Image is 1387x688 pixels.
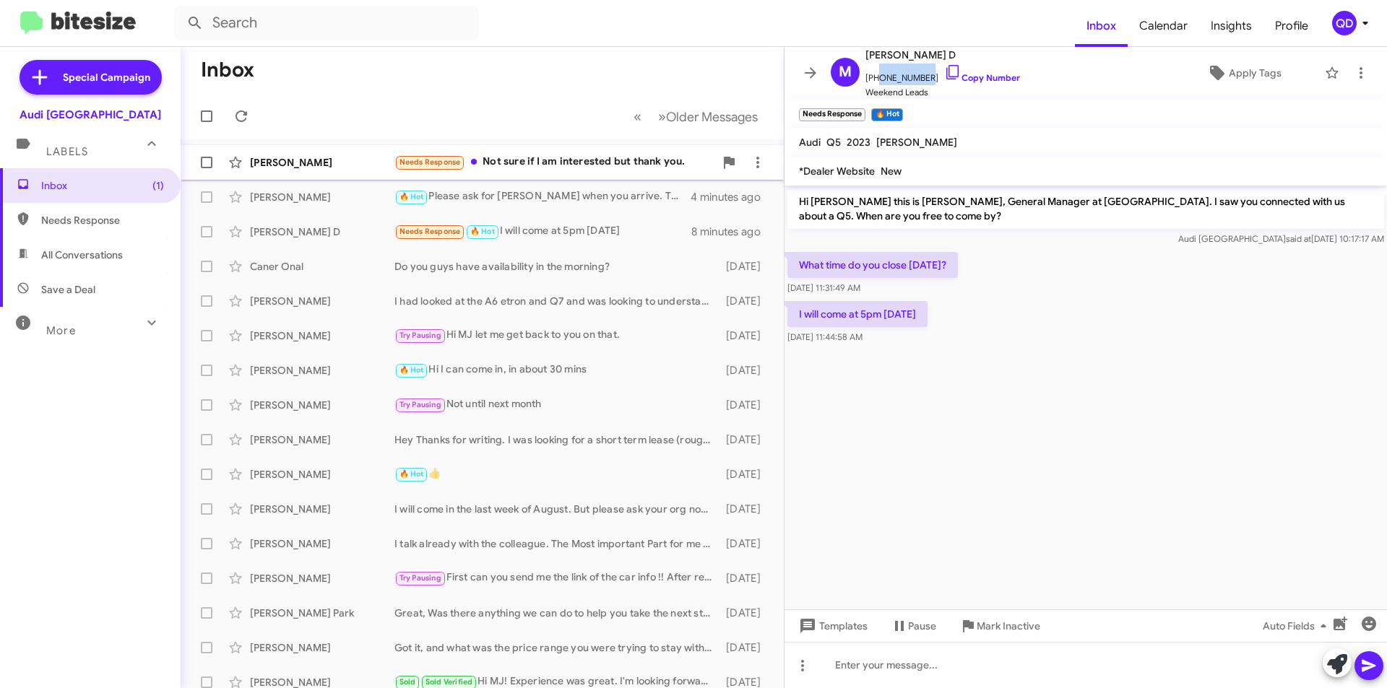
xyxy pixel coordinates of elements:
[20,60,162,95] a: Special Campaign
[41,248,123,262] span: All Conversations
[399,573,441,583] span: Try Pausing
[250,606,394,620] div: [PERSON_NAME] Park
[1263,5,1320,47] a: Profile
[152,178,164,193] span: (1)
[634,108,641,126] span: «
[881,165,902,178] span: New
[1178,233,1384,244] span: Audi [GEOGRAPHIC_DATA] [DATE] 10:17:17 AM
[201,58,254,82] h1: Inbox
[20,108,161,122] div: Audi [GEOGRAPHIC_DATA]
[394,154,714,170] div: Not sure if I am interested but thank you.
[625,102,650,131] button: Previous
[785,613,879,639] button: Templates
[787,331,863,342] span: [DATE] 11:44:58 AM
[799,136,821,149] span: Audi
[719,294,772,308] div: [DATE]
[399,677,416,687] span: Sold
[826,136,841,149] span: Q5
[394,536,719,551] div: I talk already with the colleague. The Most important Part for me would be, that I get the ev reb...
[41,178,164,193] span: Inbox
[666,109,758,125] span: Older Messages
[876,136,957,149] span: [PERSON_NAME]
[1075,5,1128,47] a: Inbox
[865,85,1020,100] span: Weekend Leads
[719,467,772,482] div: [DATE]
[399,192,424,201] span: 🔥 Hot
[394,640,719,655] div: Got it, and what was the price range you were trying to stay within?
[394,396,719,413] div: Not until next month
[394,606,719,620] div: Great, Was there anything we can do to help you take the next steps to making this car yours?
[944,72,1020,83] a: Copy Number
[658,108,666,126] span: »
[250,467,394,482] div: [PERSON_NAME]
[250,225,394,239] div: [PERSON_NAME] D
[1199,5,1263,47] a: Insights
[425,677,473,687] span: Sold Verified
[649,102,766,131] button: Next
[250,294,394,308] div: [PERSON_NAME]
[1170,60,1318,86] button: Apply Tags
[908,613,936,639] span: Pause
[865,46,1020,64] span: [PERSON_NAME] D
[847,136,870,149] span: 2023
[719,536,772,551] div: [DATE]
[796,613,868,639] span: Templates
[250,190,394,204] div: [PERSON_NAME]
[719,432,772,447] div: [DATE]
[1320,11,1371,35] button: QD
[1251,613,1344,639] button: Auto Fields
[719,640,772,655] div: [DATE]
[787,188,1384,229] p: Hi [PERSON_NAME] this is [PERSON_NAME], General Manager at [GEOGRAPHIC_DATA]. I saw you connected...
[399,331,441,340] span: Try Pausing
[250,571,394,585] div: [PERSON_NAME]
[394,294,719,308] div: I had looked at the A6 etron and Q7 and was looking to understand out the door prices and leasing...
[1263,613,1332,639] span: Auto Fields
[394,362,719,378] div: Hi I can come in, in about 30 mins
[394,327,719,344] div: Hi MJ let me get back to you on that.
[394,570,719,586] div: First can you send me the link of the car info !! After reviewing it i will let you know !!
[250,328,394,343] div: [PERSON_NAME]
[46,145,88,158] span: Labels
[399,400,441,409] span: Try Pausing
[250,502,394,516] div: [PERSON_NAME]
[719,259,772,274] div: [DATE]
[719,398,772,412] div: [DATE]
[626,102,766,131] nav: Page navigation example
[250,432,394,447] div: [PERSON_NAME]
[799,108,865,121] small: Needs Response
[399,227,461,236] span: Needs Response
[394,502,719,516] div: I will come in the last week of August. But please ask your org not to keep calling and sending m...
[250,398,394,412] div: [PERSON_NAME]
[470,227,495,236] span: 🔥 Hot
[691,190,772,204] div: 4 minutes ago
[871,108,902,121] small: 🔥 Hot
[394,188,691,205] div: Please ask for [PERSON_NAME] when you arrive. Thank you
[46,324,76,337] span: More
[691,225,772,239] div: 8 minutes ago
[977,613,1040,639] span: Mark Inactive
[394,432,719,447] div: Hey Thanks for writing. I was looking for a short term lease (roughly 12-13 months), so it didn't...
[250,640,394,655] div: [PERSON_NAME]
[799,165,875,178] span: *Dealer Website
[250,155,394,170] div: [PERSON_NAME]
[719,502,772,516] div: [DATE]
[719,571,772,585] div: [DATE]
[948,613,1052,639] button: Mark Inactive
[399,157,461,167] span: Needs Response
[394,223,691,240] div: I will come at 5pm [DATE]
[1128,5,1199,47] span: Calendar
[399,365,424,375] span: 🔥 Hot
[1286,233,1311,244] span: said at
[63,70,150,84] span: Special Campaign
[394,466,719,482] div: 👍
[1229,60,1282,86] span: Apply Tags
[787,252,958,278] p: What time do you close [DATE]?
[787,301,928,327] p: I will come at 5pm [DATE]
[394,259,719,274] div: Do you guys have availability in the morning?
[41,282,95,297] span: Save a Deal
[250,259,394,274] div: Caner Onal
[839,61,852,84] span: M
